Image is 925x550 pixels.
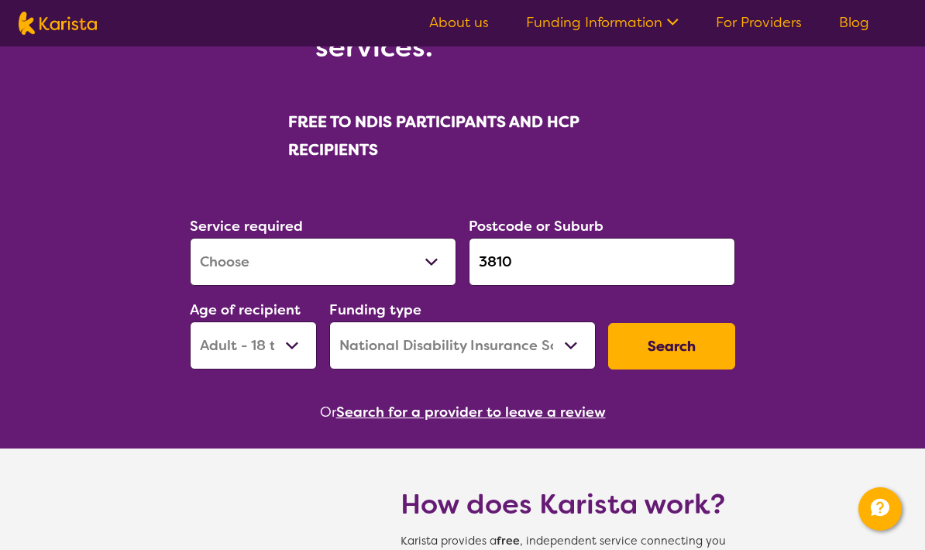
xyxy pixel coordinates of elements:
a: Funding Information [526,13,679,32]
a: For Providers [716,13,802,32]
a: About us [429,13,489,32]
label: Postcode or Suburb [469,217,603,235]
label: Funding type [329,301,421,319]
button: Channel Menu [858,487,902,531]
span: Or [320,400,336,424]
a: Blog [839,13,869,32]
button: Search for a provider to leave a review [336,400,606,424]
img: Karista logo [19,12,97,35]
b: free [497,534,520,548]
b: FREE TO NDIS PARTICIPANTS AND HCP RECIPIENTS [288,112,579,160]
button: Search [608,323,735,370]
input: Type [469,238,735,286]
label: Age of recipient [190,301,301,319]
h1: How does Karista work? [401,486,726,523]
label: Service required [190,217,303,235]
